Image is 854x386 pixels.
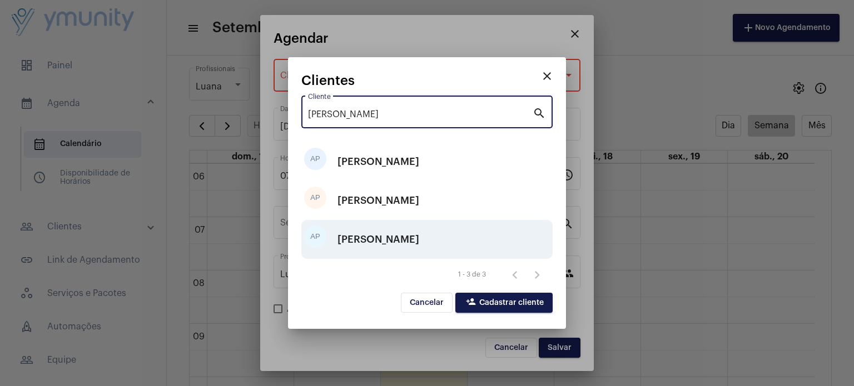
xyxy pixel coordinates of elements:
[337,145,419,178] div: [PERSON_NAME]
[504,263,526,285] button: Página anterior
[301,73,355,88] span: Clientes
[410,299,444,307] span: Cancelar
[304,187,326,209] div: AP
[458,271,486,278] div: 1 - 3 de 3
[401,293,453,313] button: Cancelar
[337,184,419,217] div: [PERSON_NAME]
[464,299,544,307] span: Cadastrar cliente
[304,148,326,170] div: AP
[526,263,548,285] button: Próxima página
[533,106,546,119] mat-icon: search
[337,223,419,256] div: [PERSON_NAME]
[464,297,478,310] mat-icon: person_add
[304,225,326,248] div: AP
[455,293,553,313] button: Cadastrar cliente
[540,69,554,83] mat-icon: close
[308,109,533,119] input: Pesquisar cliente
